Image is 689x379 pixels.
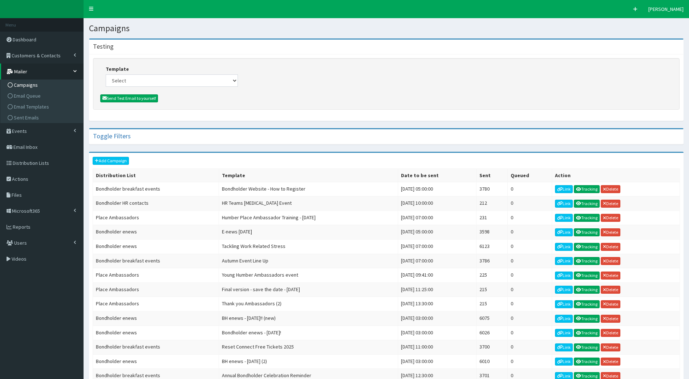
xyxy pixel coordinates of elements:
[93,225,219,240] td: Bondholder enews
[93,268,219,283] td: Place Ambassadors
[93,196,219,211] td: Bondholder HR contacts
[508,354,552,369] td: 0
[555,200,573,208] a: Link
[555,214,573,222] a: Link
[477,254,508,268] td: 3786
[601,257,620,265] a: Delete
[398,297,477,311] td: [DATE] 13:30:00
[12,208,40,214] span: Microsoft365
[93,254,219,268] td: Bondholder breakfast events
[93,132,131,140] a: Toggle Filters
[14,68,27,75] span: Mailer
[508,326,552,340] td: 0
[93,43,114,50] h4: Testing
[13,36,36,43] span: Dashboard
[555,272,573,280] a: Link
[477,268,508,283] td: 225
[477,297,508,311] td: 215
[219,326,398,340] td: Bondholder enews - [DATE]!
[508,225,552,240] td: 0
[93,297,219,311] td: Place Ambassadors
[219,239,398,254] td: Tackling Work Related Stress
[219,182,398,196] td: Bondholder Website - How to Register
[219,211,398,225] td: Humber Place Ambassador Training - [DATE]
[574,228,600,236] a: Tracking
[93,157,129,165] a: Add Campaign
[398,182,477,196] td: [DATE] 05:00:00
[601,343,620,351] a: Delete
[555,243,573,251] a: Link
[601,315,620,323] a: Delete
[219,354,398,369] td: BH enews - [DATE] (2)
[508,196,552,211] td: 0
[601,300,620,308] a: Delete
[14,82,38,88] span: Campaigns
[477,354,508,369] td: 6010
[14,103,49,110] span: Email Templates
[477,340,508,355] td: 3700
[398,311,477,326] td: [DATE] 03:00:00
[552,168,680,182] th: Action
[398,196,477,211] td: [DATE] 10:00:00
[93,326,219,340] td: Bondholder enews
[93,354,219,369] td: Bondholder enews
[574,272,600,280] a: Tracking
[398,239,477,254] td: [DATE] 07:00:00
[574,200,600,208] a: Tracking
[508,297,552,311] td: 0
[219,225,398,240] td: E-news [DATE]
[574,329,600,337] a: Tracking
[555,358,573,366] a: Link
[574,315,600,323] a: Tracking
[601,272,620,280] a: Delete
[601,214,620,222] a: Delete
[508,211,552,225] td: 0
[601,200,620,208] a: Delete
[574,300,600,308] a: Tracking
[508,239,552,254] td: 0
[508,168,552,182] th: Queued
[398,268,477,283] td: [DATE] 09:41:00
[219,196,398,211] td: HR Teams [MEDICAL_DATA] Event
[508,268,552,283] td: 0
[601,286,620,294] a: Delete
[555,286,573,294] a: Link
[555,228,573,236] a: Link
[93,182,219,196] td: Bondholder breakfast events
[601,228,620,236] a: Delete
[219,168,398,182] th: Template
[219,340,398,355] td: Reset Connect Free Tickets 2025
[477,311,508,326] td: 6075
[12,128,27,134] span: Events
[219,268,398,283] td: Young Humber Ambassadors event
[100,94,158,102] button: Send Test Email to yourself
[89,24,684,33] h1: Campaigns
[477,326,508,340] td: 6026
[574,185,600,193] a: Tracking
[93,168,219,182] th: Distribution List
[555,329,573,337] a: Link
[477,168,508,182] th: Sent
[648,6,684,12] span: [PERSON_NAME]
[555,185,573,193] a: Link
[106,65,129,73] label: Template
[12,256,27,262] span: Videos
[219,282,398,297] td: Final version - save the date - [DATE]
[555,257,573,265] a: Link
[2,101,83,112] a: Email Templates
[93,311,219,326] td: Bondholder enews
[219,254,398,268] td: Autumn Event Line Up
[508,340,552,355] td: 0
[555,343,573,351] a: Link
[398,211,477,225] td: [DATE] 07:00:00
[477,211,508,225] td: 231
[601,358,620,366] a: Delete
[601,243,620,251] a: Delete
[508,254,552,268] td: 0
[12,176,28,182] span: Actions
[12,52,61,59] span: Customers & Contacts
[477,282,508,297] td: 215
[574,343,600,351] a: Tracking
[398,282,477,297] td: [DATE] 11:25:00
[477,225,508,240] td: 3598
